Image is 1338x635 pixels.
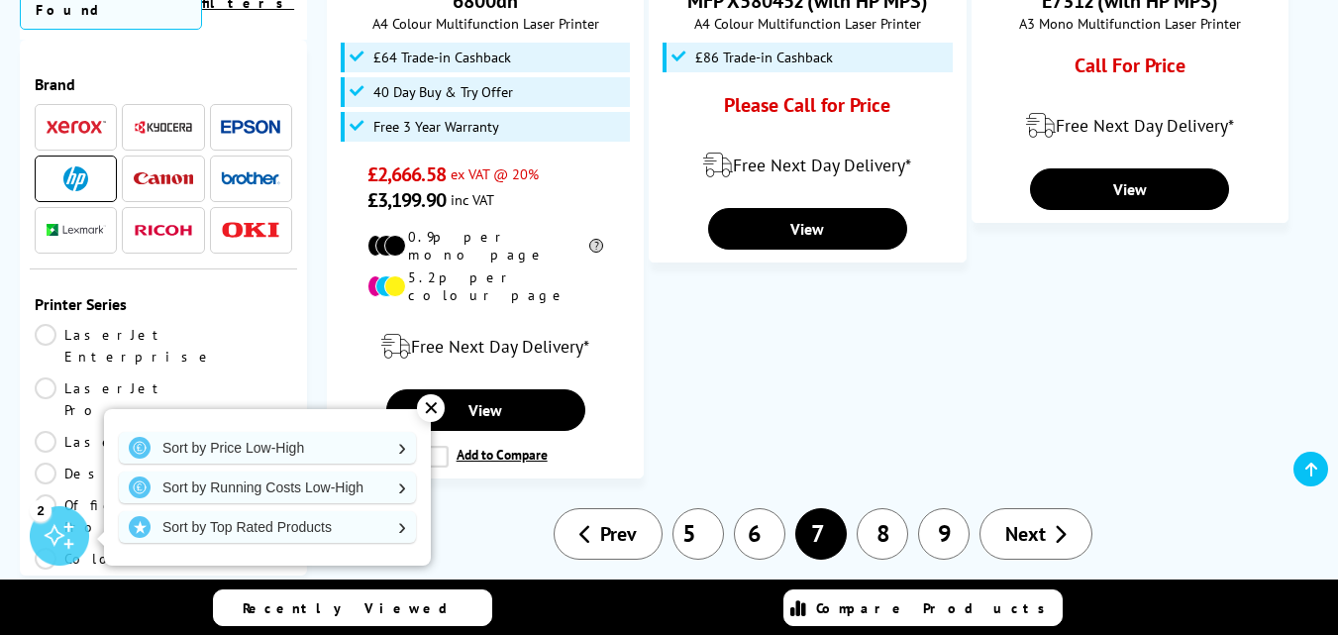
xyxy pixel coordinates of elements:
[119,432,416,464] a: Sort by Price Low-High
[982,14,1278,33] span: A3 Mono Multifunction Laser Printer
[134,218,193,243] a: Ricoh
[35,463,185,484] a: DesignJet
[35,431,167,453] a: LaserJet
[554,508,663,560] a: Prev
[221,120,280,135] img: Epson
[1005,521,1046,547] span: Next
[243,599,467,617] span: Recently Viewed
[338,14,633,33] span: A4 Colour Multifunction Laser Printer
[47,166,106,191] a: HP
[134,166,193,191] a: Canon
[35,377,167,421] a: LaserJet Pro
[221,166,280,191] a: Brother
[35,324,214,368] a: LaserJet Enterprise
[708,208,907,250] a: View
[338,319,633,374] div: modal_delivery
[918,508,970,560] a: 9
[373,119,499,135] span: Free 3 Year Warranty
[367,228,604,264] li: 0.9p per mono page
[689,92,926,128] div: Please Call for Price
[982,98,1278,154] div: modal_delivery
[221,222,280,239] img: OKI
[695,50,833,65] span: £86 Trade-in Cashback
[119,472,416,503] a: Sort by Running Costs Low-High
[35,494,169,538] a: OfficeJet Pro
[213,589,492,626] a: Recently Viewed
[1030,168,1229,210] a: View
[373,84,513,100] span: 40 Day Buy & Try Offer
[47,218,106,243] a: Lexmark
[119,511,416,543] a: Sort by Top Rated Products
[857,508,908,560] a: 8
[134,172,193,185] img: Canon
[734,508,785,560] a: 6
[221,115,280,140] a: Epson
[660,138,955,193] div: modal_delivery
[783,589,1063,626] a: Compare Products
[30,499,51,521] div: 2
[1011,53,1248,88] div: Call For Price
[47,115,106,140] a: Xerox
[816,599,1056,617] span: Compare Products
[134,225,193,236] img: Ricoh
[367,268,604,304] li: 5.2p per colour page
[47,224,106,236] img: Lexmark
[35,294,292,314] span: Printer Series
[417,394,445,422] div: ✕
[979,508,1092,560] a: Next
[35,74,292,94] span: Brand
[367,187,446,213] span: £3,199.90
[134,120,193,135] img: Kyocera
[221,218,280,243] a: OKI
[373,50,511,65] span: £64 Trade-in Cashback
[47,120,106,134] img: Xerox
[221,171,280,185] img: Brother
[63,166,88,191] img: HP
[660,14,955,33] span: A4 Colour Multifunction Laser Printer
[451,190,494,209] span: inc VAT
[672,508,724,560] a: 5
[134,115,193,140] a: Kyocera
[367,161,446,187] span: £2,666.58
[386,389,585,431] a: View
[451,164,539,183] span: ex VAT @ 20%
[600,521,637,547] span: Prev
[427,446,548,468] label: Add to Compare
